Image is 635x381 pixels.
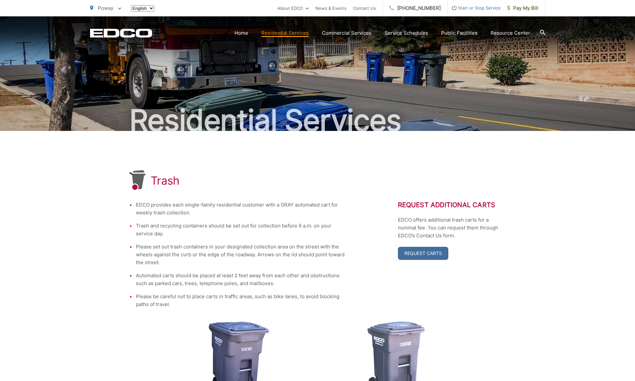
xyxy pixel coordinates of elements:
[151,174,180,187] h1: Trash
[398,247,448,260] a: Request Carts
[277,4,309,12] a: About EDCO
[234,29,248,37] a: Home
[98,5,113,11] span: Poway
[398,201,506,209] h2: Request Additional Carts
[315,4,346,12] a: News & Events
[507,4,538,12] span: Pay My Bill
[322,29,371,37] a: Commercial Services
[131,5,154,11] select: Select a language
[384,29,428,37] a: Service Schedules
[261,29,309,37] a: Residential Services
[136,243,346,266] li: Please set out trash containers in your designated collection area on the street with the wheels ...
[90,104,545,137] h2: Residential Services
[491,29,530,37] a: Resource Center
[136,272,346,287] li: Automated carts should be placed at least 2 feet away from each other and obstructions such as pa...
[398,216,506,240] p: EDCO offers additional trash carts for a nominal fee. You can request them through EDCO’s Contact...
[90,28,152,38] a: EDCD logo. Return to the homepage.
[136,201,346,217] li: EDCO provides each single-family residential customer with a GRAY automated cart for weekly trash...
[441,29,477,37] a: Public Facilities
[353,4,376,12] a: Contact Us
[136,222,346,238] li: Trash and recycling containers should be set out for collection before 6 a.m. on your service day.
[136,293,346,308] li: Please be careful not to place carts in traffic areas, such as bike lanes, to avoid blocking path...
